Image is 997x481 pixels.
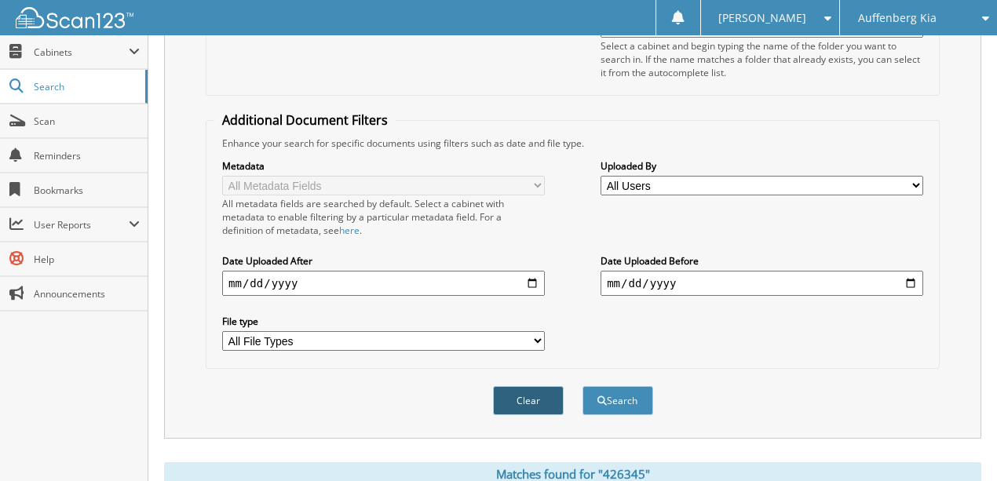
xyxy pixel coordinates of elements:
[222,271,545,296] input: start
[601,159,923,173] label: Uploaded By
[222,159,545,173] label: Metadata
[34,253,140,266] span: Help
[34,46,129,59] span: Cabinets
[34,149,140,162] span: Reminders
[16,7,133,28] img: scan123-logo-white.svg
[718,13,806,23] span: [PERSON_NAME]
[222,254,545,268] label: Date Uploaded After
[34,184,140,197] span: Bookmarks
[214,111,396,129] legend: Additional Document Filters
[582,386,653,415] button: Search
[34,115,140,128] span: Scan
[339,224,360,237] a: here
[34,218,129,231] span: User Reports
[918,406,997,481] iframe: Chat Widget
[222,197,545,237] div: All metadata fields are searched by default. Select a cabinet with metadata to enable filtering b...
[601,271,923,296] input: end
[601,39,923,79] div: Select a cabinet and begin typing the name of the folder you want to search in. If the name match...
[858,13,937,23] span: Auffenberg Kia
[34,287,140,301] span: Announcements
[493,386,564,415] button: Clear
[222,315,545,328] label: File type
[34,80,137,93] span: Search
[601,254,923,268] label: Date Uploaded Before
[214,137,931,150] div: Enhance your search for specific documents using filters such as date and file type.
